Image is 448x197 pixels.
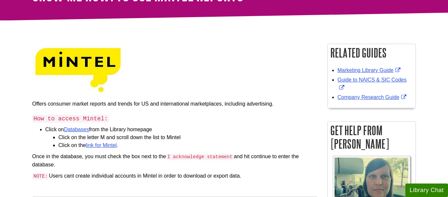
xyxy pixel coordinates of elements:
a: Link opens in new window [337,94,408,100]
p: Offers consumer market reports and trends for US and international marketplaces, including advert... [32,100,317,108]
h2: Get Help From [PERSON_NAME] [328,122,416,153]
code: I acknowledge statement [166,154,234,160]
button: Library Chat [405,184,448,197]
p: Users cant create individual accounts in Mintel in order to download or export data. [32,172,317,180]
li: Click on from the Library homepage [45,126,317,149]
a: Link opens in new window [337,67,402,73]
li: Click on the letter M and scroll down the list to Mintel [58,134,317,141]
a: Databases [64,127,89,132]
code: How to access Mintel: [32,115,109,123]
p: Once in the database, you must check the box next to the and hit continue to enter the database. [32,153,317,169]
h2: Related Guides [328,44,416,62]
li: Click on the . [58,141,317,149]
img: mintel logo [32,44,124,97]
a: Link opens in new window [337,77,407,90]
a: link for Mintel [86,142,117,148]
code: NOTE: [32,173,49,180]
